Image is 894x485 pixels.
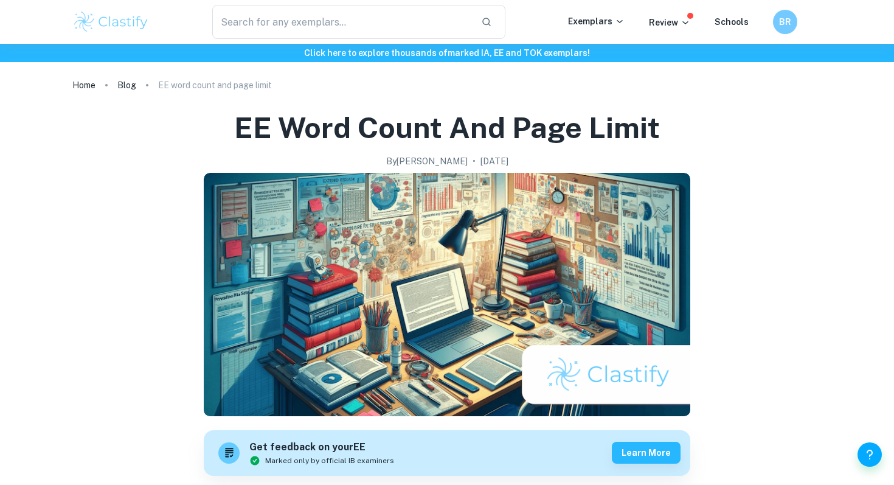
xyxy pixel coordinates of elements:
p: Review [649,16,690,29]
a: Home [72,77,95,94]
a: Schools [715,17,749,27]
span: Marked only by official IB examiners [265,455,394,466]
h6: BR [778,15,792,29]
h1: EE word count and page limit [234,108,660,147]
img: EE word count and page limit cover image [204,173,690,416]
a: Blog [117,77,136,94]
p: Exemplars [568,15,625,28]
h6: Click here to explore thousands of marked IA, EE and TOK exemplars ! [2,46,892,60]
h2: [DATE] [480,155,508,168]
p: • [473,155,476,168]
img: Clastify logo [72,10,150,34]
a: Get feedback on yourEEMarked only by official IB examinersLearn more [204,430,690,476]
h6: Get feedback on your EE [249,440,394,455]
button: Help and Feedback [858,442,882,467]
h2: By [PERSON_NAME] [386,155,468,168]
input: Search for any exemplars... [212,5,471,39]
button: Learn more [612,442,681,464]
p: EE word count and page limit [158,79,272,92]
button: BR [773,10,797,34]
